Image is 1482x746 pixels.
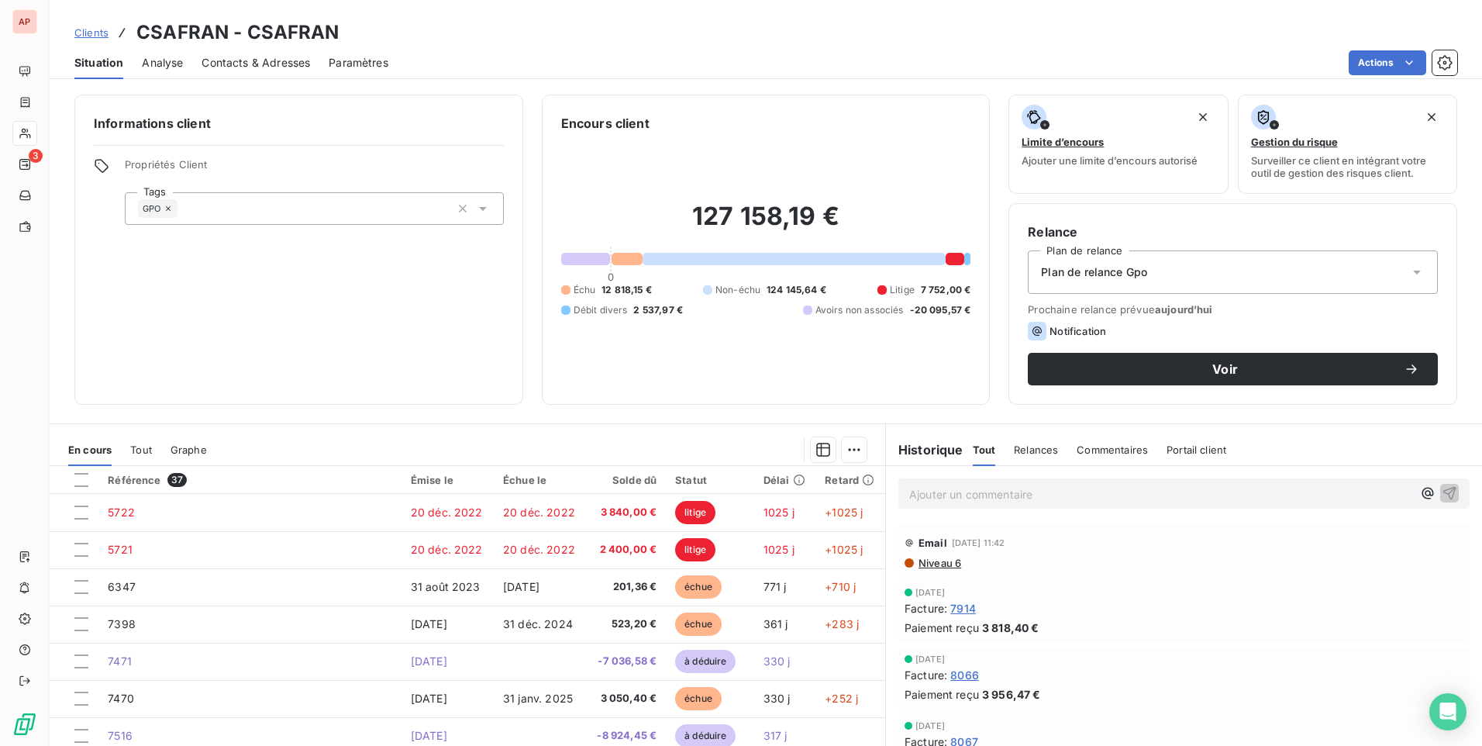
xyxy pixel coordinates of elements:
span: Graphe [171,444,207,456]
span: +252 j [825,692,858,705]
span: Analyse [142,55,183,71]
span: En cours [68,444,112,456]
span: 20 déc. 2022 [503,506,575,519]
span: Notification [1049,325,1106,337]
span: Niveau 6 [917,557,961,569]
div: Référence [108,473,391,487]
span: [DATE] [915,721,945,730]
span: 5721 [108,543,133,556]
span: Paiement reçu [905,686,979,703]
h6: Encours client [561,114,650,133]
span: 2 400,00 € [595,542,657,558]
span: échue [675,613,722,636]
span: Surveiller ce client en intégrant votre outil de gestion des risques client. [1251,154,1444,179]
span: 330 j [763,654,791,668]
span: 3 956,47 € [982,686,1041,703]
span: 6347 [108,580,136,593]
button: Gestion du risqueSurveiller ce client en intégrant votre outil de gestion des risques client. [1238,95,1457,194]
span: 7471 [108,654,132,668]
h6: Relance [1028,223,1438,241]
span: 7 752,00 € [921,283,971,297]
span: Clients [74,26,109,39]
span: [DATE] [915,588,945,597]
span: 7914 [950,600,976,616]
span: Gestion du risque [1251,136,1338,148]
h6: Informations client [94,114,504,133]
span: Commentaires [1077,444,1148,456]
span: Facture : [905,600,947,616]
button: Voir [1028,353,1438,385]
span: 1025 j [763,543,794,556]
span: échue [675,687,722,710]
span: 3 050,40 € [595,691,657,706]
span: 2 537,97 € [633,303,683,317]
span: litige [675,538,715,561]
span: 3 840,00 € [595,505,657,520]
span: Contacts & Adresses [202,55,310,71]
span: [DATE] [503,580,539,593]
span: litige [675,501,715,524]
span: échue [675,575,722,599]
span: Propriétés Client [125,158,504,180]
div: Échue le [503,474,577,486]
span: Limite d’encours [1022,136,1104,148]
span: [DATE] [411,654,447,668]
span: 12 818,15 € [601,283,652,297]
span: Ajouter une limite d’encours autorisé [1022,154,1198,167]
div: Émise le [411,474,484,486]
span: aujourd’hui [1155,303,1213,316]
span: Relances [1014,444,1058,456]
h6: Historique [886,440,963,459]
span: -20 095,57 € [910,303,971,317]
img: Logo LeanPay [12,712,37,737]
span: GPO [143,204,160,213]
h2: 127 158,19 € [561,201,971,247]
div: Statut [675,474,745,486]
span: à déduire [675,650,736,673]
span: Facture : [905,667,947,683]
span: Échu [574,283,596,297]
span: 0 [608,271,614,283]
span: Débit divers [574,303,628,317]
span: 7470 [108,692,134,705]
span: [DATE] [915,654,945,664]
span: [DATE] [411,692,447,705]
span: 20 déc. 2022 [503,543,575,556]
div: Retard [825,474,876,486]
span: Litige [890,283,915,297]
span: 20 déc. 2022 [411,506,483,519]
span: -8 924,45 € [595,728,657,744]
span: 523,20 € [595,616,657,632]
span: 1025 j [763,506,794,519]
span: 771 j [763,580,787,593]
div: Open Intercom Messenger [1429,693,1466,730]
span: 8066 [950,667,979,683]
span: 330 j [763,692,791,705]
span: 5722 [108,506,135,519]
a: Clients [74,25,109,40]
div: AP [12,9,37,34]
span: +1025 j [825,506,863,519]
button: Actions [1349,50,1426,75]
span: 361 j [763,617,788,630]
span: 201,36 € [595,579,657,595]
span: [DATE] [411,729,447,742]
span: 124 145,64 € [767,283,826,297]
span: 20 déc. 2022 [411,543,483,556]
span: +1025 j [825,543,863,556]
span: Paramètres [329,55,388,71]
span: 3 [29,149,43,163]
span: Plan de relance Gpo [1041,264,1147,280]
span: 31 déc. 2024 [503,617,573,630]
span: Situation [74,55,123,71]
span: Avoirs non associés [815,303,904,317]
h3: CSAFRAN - CSAFRAN [136,19,339,47]
span: Tout [130,444,152,456]
span: 31 janv. 2025 [503,692,573,705]
span: [DATE] 11:42 [952,538,1005,547]
span: Voir [1046,363,1404,375]
span: 3 818,40 € [982,620,1039,636]
span: 317 j [763,729,788,742]
span: Email [918,537,947,549]
span: Prochaine relance prévue [1028,303,1438,316]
